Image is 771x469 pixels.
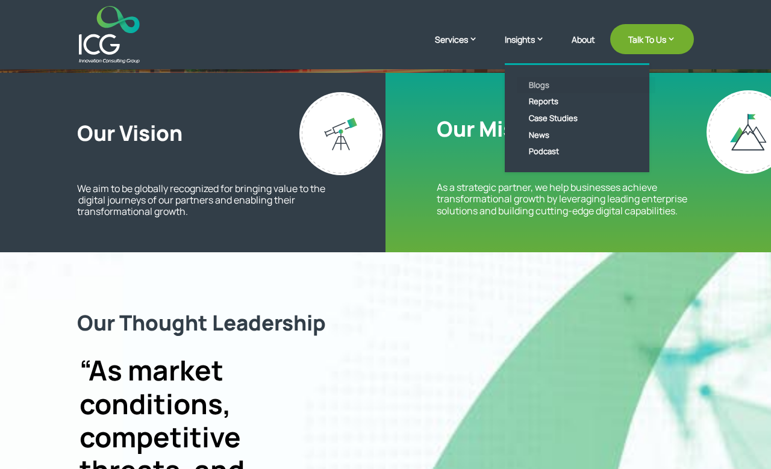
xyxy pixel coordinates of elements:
a: Podcast [517,143,655,160]
h2: Our Thought Leadership [77,310,694,341]
a: Case Studies [517,110,655,127]
img: ICG [79,6,140,63]
iframe: Chat Widget [711,411,771,469]
a: Reports [517,93,655,110]
a: Insights [505,33,557,63]
a: About [572,35,595,63]
p: We aim to be globally recognized for bringing value to the digital journeys of our partners and e... [77,183,328,218]
a: Services [435,33,490,63]
a: News [517,127,655,144]
a: Talk To Us [610,24,694,54]
a: Blogs [517,77,655,94]
h2: Our Vision [77,120,369,152]
h2: Our Mission [437,116,558,148]
img: Our vision - ICG [299,92,382,175]
p: As a strategic partner, we help businesses achieve transformational growth by leveraging leading ... [437,182,694,217]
